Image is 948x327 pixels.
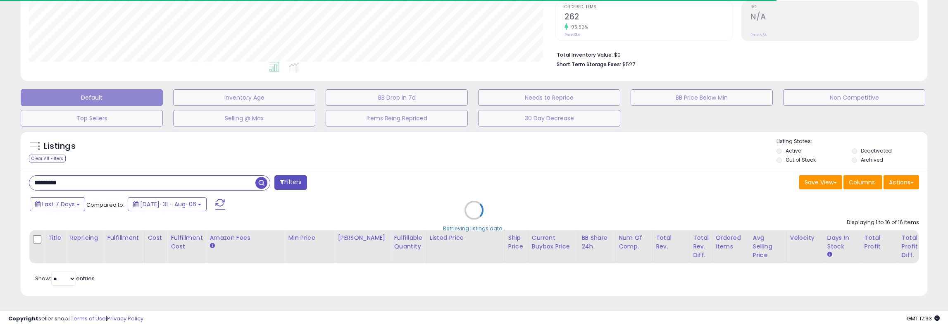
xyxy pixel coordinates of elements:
span: $527 [622,60,635,68]
button: Selling @ Max [173,110,315,127]
b: Short Term Storage Fees: [557,61,621,68]
button: Items Being Repriced [326,110,468,127]
b: Total Inventory Value: [557,51,613,58]
button: Top Sellers [21,110,163,127]
button: Inventory Age [173,89,315,106]
small: Prev: N/A [750,32,767,37]
button: BB Price Below Min [631,89,773,106]
h2: N/A [750,12,919,23]
button: Needs to Reprice [478,89,620,106]
a: Privacy Policy [107,315,143,322]
a: Terms of Use [71,315,106,322]
h2: 262 [565,12,733,23]
span: ROI [750,5,919,10]
div: Retrieving listings data.. [443,224,505,232]
button: 30 Day Decrease [478,110,620,127]
strong: Copyright [8,315,38,322]
button: Default [21,89,163,106]
small: Prev: 134 [565,32,580,37]
div: seller snap | | [8,315,143,323]
button: BB Drop in 7d [326,89,468,106]
span: 2025-08-14 17:33 GMT [907,315,940,322]
button: Non Competitive [783,89,925,106]
li: $0 [557,49,913,59]
span: Ordered Items [565,5,733,10]
small: 95.52% [568,24,588,30]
